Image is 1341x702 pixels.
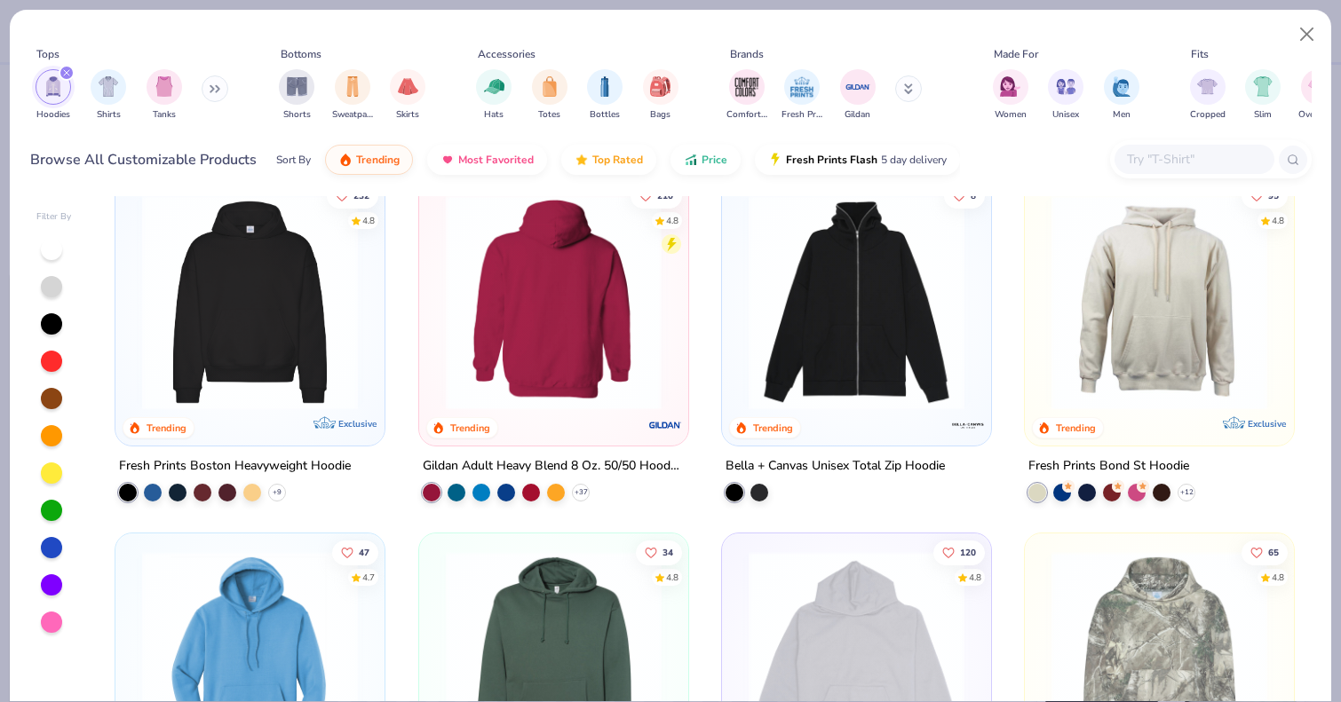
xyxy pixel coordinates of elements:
[1056,76,1076,97] img: Unisex Image
[332,540,378,565] button: Like
[670,145,741,175] button: Price
[484,108,504,122] span: Hats
[1242,183,1288,208] button: Like
[1043,194,1276,410] img: 8f478216-4029-45fd-9955-0c7f7b28c4ae
[845,108,870,122] span: Gildan
[670,194,904,410] img: 01756b78-01f6-4cc6-8d8a-3c30c1a0c8ac
[755,145,960,175] button: Fresh Prints Flash5 day delivery
[273,487,282,498] span: + 9
[1104,69,1139,122] div: filter for Men
[1272,214,1284,227] div: 4.8
[993,69,1028,122] button: filter button
[1248,418,1286,430] span: Exclusive
[476,69,512,122] div: filter for Hats
[650,76,670,97] img: Bags Image
[665,572,678,585] div: 4.8
[36,46,60,62] div: Tops
[740,194,973,410] img: b1a53f37-890a-4b9a-8962-a1b7c70e022e
[840,69,876,122] button: filter button
[944,183,985,208] button: Like
[1197,76,1218,97] img: Cropped Image
[30,149,257,170] div: Browse All Customizable Products
[969,572,981,585] div: 4.8
[423,455,685,477] div: Gildan Adult Heavy Blend 8 Oz. 50/50 Hooded Sweatshirt
[338,153,353,167] img: trending.gif
[650,108,670,122] span: Bags
[994,46,1038,62] div: Made For
[1242,540,1288,565] button: Like
[587,69,623,122] div: filter for Bottles
[643,69,678,122] div: filter for Bags
[1112,76,1131,97] img: Men Image
[656,191,672,200] span: 210
[532,69,567,122] div: filter for Totes
[1254,108,1272,122] span: Slim
[1253,76,1273,97] img: Slim Image
[1048,69,1083,122] button: filter button
[287,76,307,97] img: Shorts Image
[343,76,362,97] img: Sweatpants Image
[1028,455,1189,477] div: Fresh Prints Bond St Hoodie
[575,153,589,167] img: TopRated.gif
[332,69,373,122] div: filter for Sweatpants
[1268,548,1279,557] span: 65
[1113,108,1131,122] span: Men
[782,108,822,122] span: Fresh Prints
[436,194,670,410] img: a164e800-7022-4571-a324-30c76f641635
[283,108,311,122] span: Shorts
[362,572,375,585] div: 4.7
[133,194,367,410] img: 91acfc32-fd48-4d6b-bdad-a4c1a30ac3fc
[782,69,822,122] div: filter for Fresh Prints
[36,210,72,224] div: Filter By
[276,152,311,168] div: Sort By
[789,74,815,100] img: Fresh Prints Image
[845,74,871,100] img: Gildan Image
[595,76,615,97] img: Bottles Image
[97,108,121,122] span: Shirts
[147,69,182,122] button: filter button
[726,69,767,122] div: filter for Comfort Colors
[147,69,182,122] div: filter for Tanks
[390,69,425,122] div: filter for Skirts
[993,69,1028,122] div: filter for Women
[36,69,71,122] div: filter for Hoodies
[1190,69,1226,122] button: filter button
[1298,69,1338,122] div: filter for Oversized
[279,69,314,122] button: filter button
[561,145,656,175] button: Top Rated
[592,153,643,167] span: Top Rated
[1190,108,1226,122] span: Cropped
[973,194,1207,410] img: 1f5800f6-a563-4d51-95f6-628a9af9848e
[881,150,947,170] span: 5 day delivery
[933,540,985,565] button: Like
[396,108,419,122] span: Skirts
[153,108,176,122] span: Tanks
[362,214,375,227] div: 4.8
[91,69,126,122] div: filter for Shirts
[702,153,727,167] span: Price
[476,69,512,122] button: filter button
[950,407,986,443] img: Bella + Canvas logo
[647,407,683,443] img: Gildan logo
[786,153,877,167] span: Fresh Prints Flash
[359,548,369,557] span: 47
[538,108,560,122] span: Totes
[398,76,418,97] img: Skirts Image
[1272,572,1284,585] div: 4.8
[730,46,764,62] div: Brands
[768,153,782,167] img: flash.gif
[427,145,547,175] button: Most Favorited
[1000,76,1020,97] img: Women Image
[726,108,767,122] span: Comfort Colors
[279,69,314,122] div: filter for Shorts
[960,548,976,557] span: 120
[630,183,681,208] button: Like
[1191,46,1209,62] div: Fits
[1125,149,1262,170] input: Try "T-Shirt"
[587,69,623,122] button: filter button
[478,46,536,62] div: Accessories
[339,418,377,430] span: Exclusive
[1052,108,1079,122] span: Unisex
[36,108,70,122] span: Hoodies
[91,69,126,122] button: filter button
